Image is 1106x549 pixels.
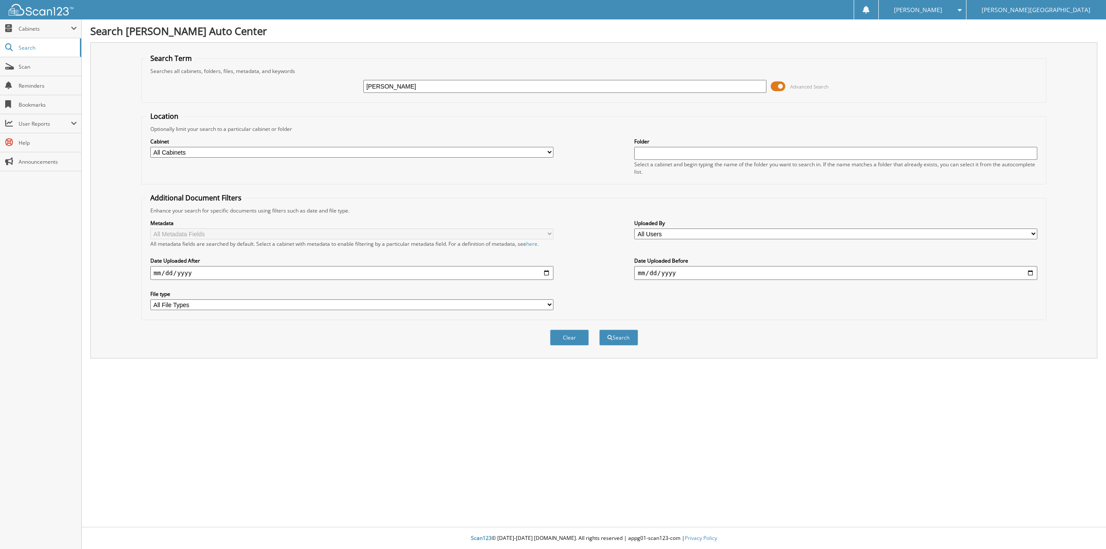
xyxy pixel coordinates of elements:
div: All metadata fields are searched by default. Select a cabinet with metadata to enable filtering b... [150,240,553,248]
legend: Location [146,111,183,121]
div: © [DATE]-[DATE] [DOMAIN_NAME]. All rights reserved | appg01-scan123-com | [82,528,1106,549]
label: Date Uploaded Before [634,257,1037,264]
span: Announcements [19,158,77,165]
span: User Reports [19,120,71,127]
div: Optionally limit your search to a particular cabinet or folder [146,125,1042,133]
label: Cabinet [150,138,553,145]
label: Uploaded By [634,219,1037,227]
span: Bookmarks [19,101,77,108]
label: File type [150,290,553,298]
div: Enhance your search for specific documents using filters such as date and file type. [146,207,1042,214]
span: [PERSON_NAME][GEOGRAPHIC_DATA] [982,7,1090,13]
span: Advanced Search [790,83,829,90]
legend: Additional Document Filters [146,193,246,203]
span: Help [19,139,77,146]
span: Scan123 [471,534,492,542]
span: [PERSON_NAME] [894,7,942,13]
h1: Search [PERSON_NAME] Auto Center [90,24,1097,38]
span: Scan [19,63,77,70]
img: scan123-logo-white.svg [9,4,73,16]
label: Folder [634,138,1037,145]
button: Clear [550,330,589,346]
button: Search [599,330,638,346]
div: Searches all cabinets, folders, files, metadata, and keywords [146,67,1042,75]
span: Search [19,44,76,51]
span: Cabinets [19,25,71,32]
input: end [634,266,1037,280]
legend: Search Term [146,54,196,63]
div: Select a cabinet and begin typing the name of the folder you want to search in. If the name match... [634,161,1037,175]
a: here [526,240,537,248]
label: Date Uploaded After [150,257,553,264]
iframe: Chat Widget [1063,508,1106,549]
span: Reminders [19,82,77,89]
input: start [150,266,553,280]
label: Metadata [150,219,553,227]
a: Privacy Policy [685,534,717,542]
